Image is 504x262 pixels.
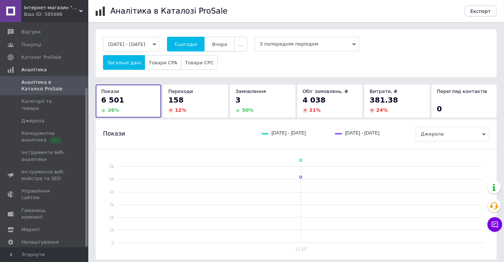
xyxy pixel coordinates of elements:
[21,98,68,111] span: Категорії та товари
[21,130,68,143] span: Конкурентна аналітика
[149,60,177,65] span: Товари CPA
[109,227,114,233] text: 1k
[145,55,181,70] button: Товари CPA
[370,96,398,104] span: 381.38
[21,239,59,245] span: Налаштування
[181,55,218,70] button: Товари CPC
[487,217,502,232] button: Чат з покупцем
[437,89,487,94] span: Перегляд контактів
[21,54,61,61] span: Каталог ProSale
[437,104,442,113] span: 0
[168,96,184,104] span: 158
[168,89,193,94] span: Переходи
[109,215,114,220] text: 2k
[21,169,68,182] span: Інструменти веб-майстра та SEO
[185,60,214,65] span: Товари CPC
[175,107,187,113] span: 12 %
[108,107,119,113] span: 26 %
[21,149,68,162] span: Інструменти веб-аналітики
[416,127,489,141] span: Джерела
[21,207,68,220] span: Гаманець компанії
[24,11,88,18] div: Ваш ID: 585686
[109,202,114,207] text: 3k
[109,190,114,195] text: 4k
[471,8,491,14] span: Експорт
[303,89,348,94] span: Обіг замовлень, ₴
[111,240,114,245] text: 0
[376,107,388,113] span: 24 %
[235,96,241,104] span: 3
[21,29,40,35] span: Відгуки
[21,67,47,73] span: Аналітика
[24,4,79,11] span: Інтернет-магазин "Вітамеблі"
[101,89,119,94] span: Покази
[255,37,359,51] span: З попереднім періодом
[109,164,114,169] text: 6k
[21,79,68,92] span: Аналітика в Каталозі ProSale
[295,247,306,252] text: 12.10
[303,96,326,104] span: 4 038
[204,37,235,51] button: Вчора
[242,107,253,113] span: 50 %
[167,37,205,51] button: Сьогодні
[175,42,197,47] span: Сьогодні
[107,60,141,65] span: Загальні дані
[103,55,145,70] button: Загальні дані
[465,6,497,17] button: Експорт
[235,89,266,94] span: Замовлення
[21,226,40,233] span: Маркет
[110,7,227,15] h1: Аналітика в Каталозі ProSale
[370,89,398,94] span: Витрати, ₴
[21,188,68,201] span: Управління сайтом
[21,42,41,48] span: Покупці
[101,96,124,104] span: 6 501
[234,37,247,51] button: ...
[238,42,243,47] span: ...
[109,177,114,182] text: 5k
[103,37,160,51] button: [DATE] - [DATE]
[309,107,321,113] span: 21 %
[103,130,125,138] span: Покази
[212,42,227,47] span: Вчора
[21,118,44,124] span: Джерела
